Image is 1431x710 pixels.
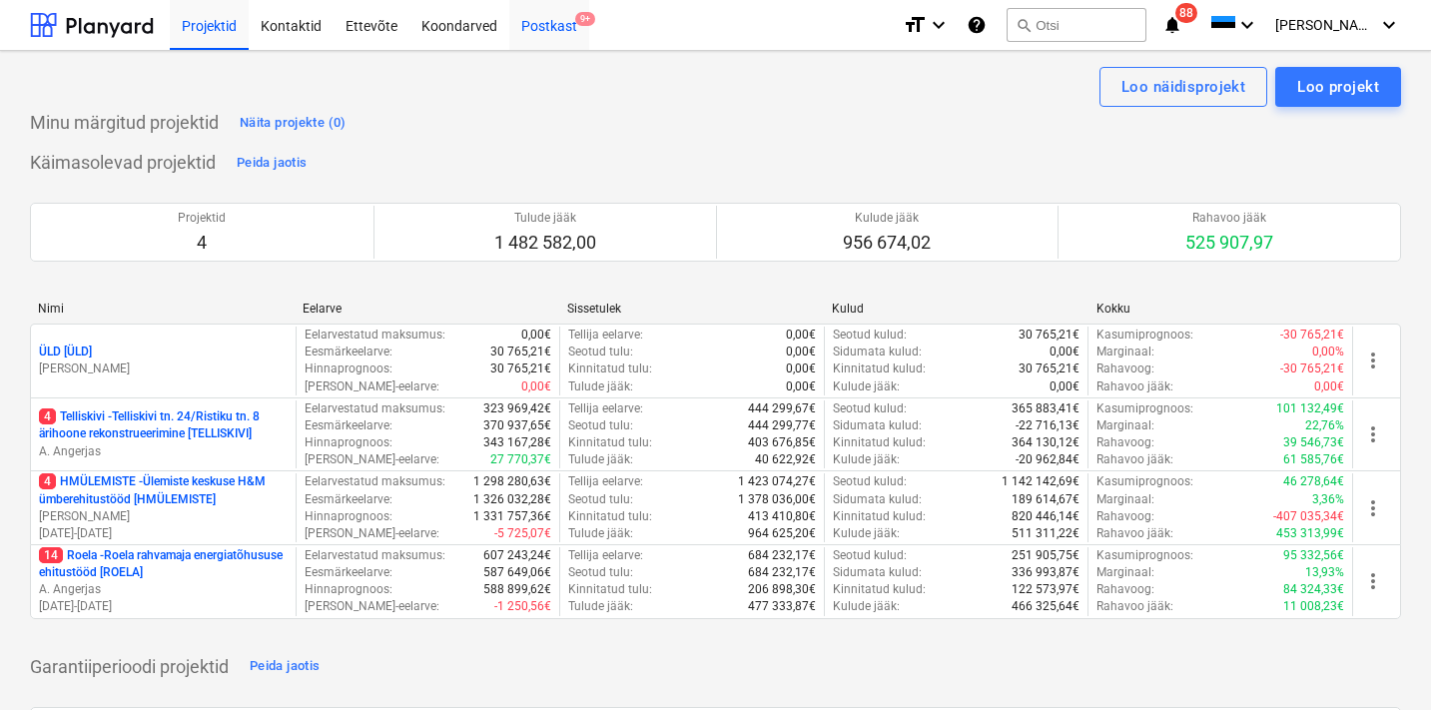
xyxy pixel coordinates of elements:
p: 1 142 142,69€ [1002,473,1079,490]
p: 39 546,73€ [1283,434,1344,451]
p: Kinnitatud kulud : [833,434,926,451]
p: 0,00€ [786,378,816,395]
p: 453 313,99€ [1276,525,1344,542]
button: Peida jaotis [245,651,325,683]
span: more_vert [1361,569,1385,593]
p: 403 676,85€ [748,434,816,451]
p: [DATE] - [DATE] [39,598,288,615]
p: 189 614,67€ [1012,491,1079,508]
p: Eesmärkeelarve : [305,491,392,508]
p: A. Angerjas [39,581,288,598]
p: 206 898,30€ [748,581,816,598]
p: 84 324,33€ [1283,581,1344,598]
p: Seotud kulud : [833,400,907,417]
i: keyboard_arrow_down [927,13,951,37]
i: keyboard_arrow_down [1235,13,1259,37]
p: -30 765,21€ [1280,360,1344,377]
p: Seotud tulu : [568,491,633,508]
p: A. Angerjas [39,443,288,460]
p: Kinnitatud tulu : [568,581,652,598]
p: 1 298 280,63€ [473,473,551,490]
p: Kulude jääk : [833,525,900,542]
p: Tulude jääk : [568,451,633,468]
span: more_vert [1361,496,1385,520]
p: Eelarvestatud maksumus : [305,473,445,490]
p: -20 962,84€ [1016,451,1079,468]
p: 343 167,28€ [483,434,551,451]
p: Sidumata kulud : [833,417,922,434]
p: 1 331 757,36€ [473,508,551,525]
p: Roela - Roela rahvamaja energiatõhususe ehitustööd [ROELA] [39,547,288,581]
p: 30 765,21€ [490,360,551,377]
p: 22,76% [1305,417,1344,434]
span: 14 [39,547,63,563]
p: Rahavoo jääk : [1096,525,1173,542]
div: 4HMÜLEMISTE -Ülemiste keskuse H&M ümberehitustööd [HMÜLEMISTE][PERSON_NAME][DATE]-[DATE] [39,473,288,542]
p: 0,00€ [1050,378,1079,395]
p: 370 937,65€ [483,417,551,434]
button: Loo projekt [1275,67,1401,107]
span: 4 [39,473,56,489]
p: Eesmärkeelarve : [305,344,392,360]
p: Tulude jääk : [568,378,633,395]
p: 0,00€ [1314,378,1344,395]
p: 0,00€ [1050,344,1079,360]
p: -30 765,21€ [1280,327,1344,344]
p: 0,00% [1312,344,1344,360]
p: 964 625,20€ [748,525,816,542]
p: Seotud tulu : [568,564,633,581]
p: Kasumiprognoos : [1096,547,1193,564]
p: Kinnitatud tulu : [568,508,652,525]
p: 1 482 582,00 [494,231,596,255]
p: Kasumiprognoos : [1096,473,1193,490]
button: Otsi [1007,8,1146,42]
p: Hinnaprognoos : [305,508,392,525]
p: 1 423 074,27€ [738,473,816,490]
i: keyboard_arrow_down [1377,13,1401,37]
p: 95 332,56€ [1283,547,1344,564]
p: Käimasolevad projektid [30,151,216,175]
p: 466 325,64€ [1012,598,1079,615]
div: Loo näidisprojekt [1121,74,1245,100]
span: more_vert [1361,349,1385,372]
p: Marginaal : [1096,564,1154,581]
p: Rahavoo jääk : [1096,598,1173,615]
div: 4Telliskivi -Telliskivi tn. 24/Ristiku tn. 8 ärihoone rekonstrueerimine [TELLISKIVI]A. Angerjas [39,408,288,459]
p: 820 446,14€ [1012,508,1079,525]
div: Nimi [38,302,287,316]
p: [PERSON_NAME] [39,508,288,525]
p: Eesmärkeelarve : [305,564,392,581]
p: Tellija eelarve : [568,547,643,564]
p: Marginaal : [1096,344,1154,360]
p: -1 250,56€ [494,598,551,615]
div: Näita projekte (0) [240,112,347,135]
i: Abikeskus [967,13,987,37]
p: 413 410,80€ [748,508,816,525]
p: 3,36% [1312,491,1344,508]
p: 525 907,97 [1185,231,1273,255]
p: 588 899,62€ [483,581,551,598]
p: Seotud kulud : [833,547,907,564]
p: ÜLD [ÜLD] [39,344,92,360]
p: [PERSON_NAME]-eelarve : [305,451,439,468]
p: Kinnitatud tulu : [568,434,652,451]
p: Tellija eelarve : [568,400,643,417]
div: Peida jaotis [250,655,320,678]
span: 9+ [575,12,595,26]
p: 251 905,75€ [1012,547,1079,564]
p: [PERSON_NAME]-eelarve : [305,598,439,615]
p: Eelarvestatud maksumus : [305,327,445,344]
p: Kinnitatud kulud : [833,508,926,525]
button: Peida jaotis [232,147,312,179]
p: 607 243,24€ [483,547,551,564]
p: 684 232,17€ [748,564,816,581]
p: Kinnitatud kulud : [833,360,926,377]
p: 30 765,21€ [490,344,551,360]
p: 365 883,41€ [1012,400,1079,417]
p: Kulude jääk [843,210,931,227]
div: Sissetulek [567,302,816,316]
p: Seotud tulu : [568,417,633,434]
button: Näita projekte (0) [235,107,352,139]
p: 444 299,77€ [748,417,816,434]
p: Tellija eelarve : [568,327,643,344]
